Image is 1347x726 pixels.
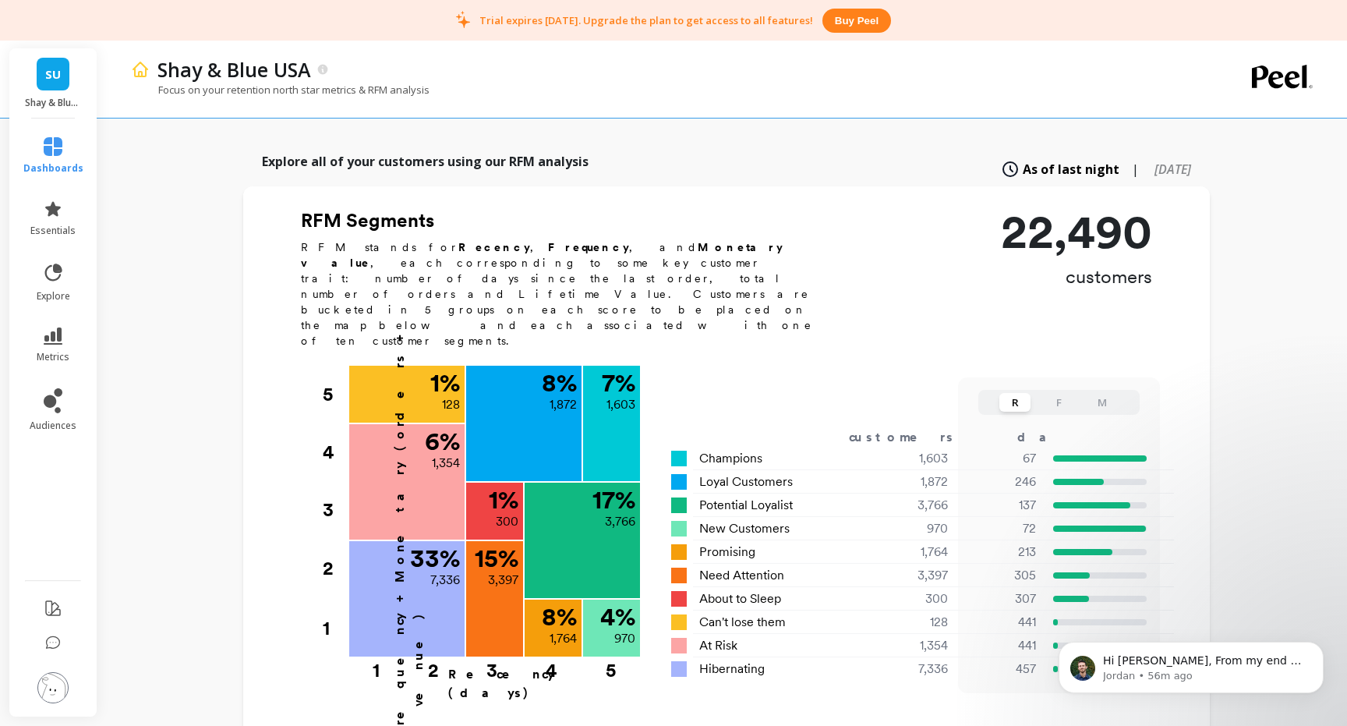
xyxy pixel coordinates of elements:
p: 970 [614,629,635,648]
p: 7,336 [430,571,460,590]
p: Shay & Blue USA [157,56,311,83]
span: Promising [699,543,755,561]
div: 1,872 [856,473,967,491]
p: 4 % [600,604,635,629]
div: 300 [856,590,967,608]
p: 1 % [430,370,460,395]
p: 72 [967,519,1036,538]
p: Focus on your retention north star metrics & RFM analysis [131,83,430,97]
p: 1,354 [432,454,460,473]
p: 6 % [425,429,460,454]
p: Trial expires [DATE]. Upgrade the plan to get access to all features! [479,13,813,27]
p: Shay & Blue USA [25,97,82,109]
iframe: Intercom notifications message [1035,609,1347,718]
span: Hibernating [699,660,765,678]
div: 2 [404,658,463,674]
p: 7 % [602,370,635,395]
span: Need Attention [699,566,784,585]
div: 5 [582,658,640,674]
p: 1 % [489,487,518,512]
p: 15 % [475,546,518,571]
p: 8 % [542,604,577,629]
button: Buy peel [822,9,891,33]
button: F [1043,393,1074,412]
div: 4 [323,423,348,481]
p: 1,764 [550,629,577,648]
p: 305 [967,566,1036,585]
div: 1,354 [856,636,967,655]
p: 8 % [542,370,577,395]
div: 1 [344,658,408,674]
div: 2 [323,540,348,597]
div: 5 [323,366,348,423]
p: 300 [496,512,518,531]
b: Frequency [548,241,629,253]
p: 246 [967,473,1036,491]
p: 33 % [410,546,460,571]
p: 3,766 [605,512,635,531]
p: 137 [967,496,1036,515]
p: Explore all of your customers using our RFM analysis [262,152,589,171]
span: At Risk [699,636,737,655]
span: Can't lose them [699,613,786,632]
div: 128 [856,613,967,632]
div: 1,764 [856,543,967,561]
button: R [999,393,1031,412]
div: 3,397 [856,566,967,585]
span: About to Sleep [699,590,781,608]
span: dashboards [23,162,83,175]
div: customers [849,428,975,447]
p: 307 [967,590,1036,608]
div: 3 [462,658,521,674]
span: essentials [30,225,76,237]
div: 4 [521,658,582,674]
img: header icon [131,60,150,79]
p: 128 [442,395,460,414]
span: New Customers [699,519,790,538]
span: audiences [30,420,76,432]
div: 970 [856,519,967,538]
span: Loyal Customers [699,473,793,491]
span: | [1132,160,1139,179]
div: days [1017,428,1081,447]
div: 3 [323,481,348,539]
div: 3,766 [856,496,967,515]
p: 457 [967,660,1036,678]
span: [DATE] [1154,161,1191,178]
span: Champions [699,449,762,468]
p: 1,872 [550,395,577,414]
span: Potential Loyalist [699,496,793,515]
p: 441 [967,613,1036,632]
span: As of last night [1023,160,1119,179]
div: 1 [323,599,348,658]
b: Recency [458,241,530,253]
div: 7,336 [856,660,967,678]
p: 17 % [592,487,635,512]
span: metrics [37,351,69,363]
p: 213 [967,543,1036,561]
h2: RFM Segments [301,208,831,233]
img: profile picture [37,672,69,703]
div: 1,603 [856,449,967,468]
button: M [1087,393,1118,412]
p: 1,603 [606,395,635,414]
p: 441 [967,636,1036,655]
span: explore [37,290,70,303]
p: 22,490 [1001,208,1152,255]
span: SU [45,66,61,83]
p: 3,397 [488,571,518,590]
p: 67 [967,449,1036,468]
p: RFM stands for , , and , each corresponding to some key customer trait: number of days since the ... [301,239,831,349]
p: Recency (days) [448,665,640,703]
p: customers [1001,264,1152,289]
